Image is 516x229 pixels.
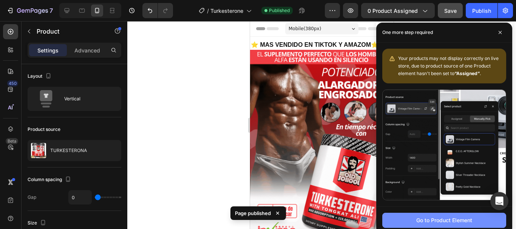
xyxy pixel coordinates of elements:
[7,80,18,86] div: 450
[207,7,209,15] span: /
[438,3,463,18] button: Save
[466,3,497,18] button: Publish
[398,55,499,76] span: Your products may not display correctly on live store, due to product source of one Product eleme...
[28,194,36,201] div: Gap
[361,3,435,18] button: 0 product assigned
[28,218,48,228] div: Size
[490,192,508,210] div: Open Intercom Messenger
[50,148,87,153] p: TURKESTERONA
[210,7,243,15] span: Turkesterone
[28,71,53,81] div: Layout
[444,8,457,14] span: Save
[28,126,60,133] div: Product source
[28,175,73,185] div: Column spacing
[6,138,18,144] div: Beta
[37,46,59,54] p: Settings
[368,7,418,15] span: 0 product assigned
[235,209,271,217] p: Page published
[3,3,56,18] button: 7
[64,90,110,108] div: Vertical
[142,3,173,18] div: Undo/Redo
[37,27,101,36] p: Product
[269,7,290,14] span: Published
[454,71,480,76] b: “Assigned”
[382,29,433,36] p: One more step required
[69,191,91,204] input: Auto
[74,46,100,54] p: Advanced
[49,6,53,15] p: 7
[31,143,46,158] img: product feature img
[472,7,491,15] div: Publish
[382,213,506,228] button: Go to Product Element
[250,21,394,229] iframe: Design area
[416,216,472,224] div: Go to Product Element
